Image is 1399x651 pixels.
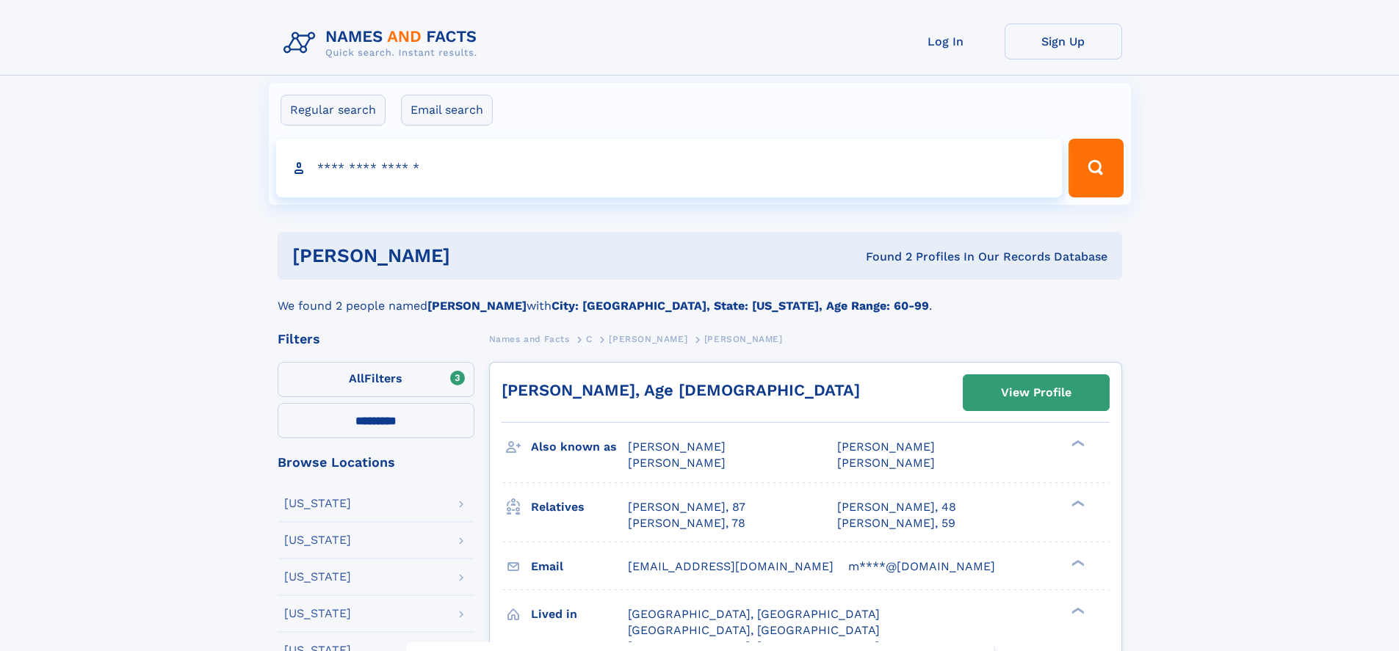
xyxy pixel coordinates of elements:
[628,623,880,637] span: [GEOGRAPHIC_DATA], [GEOGRAPHIC_DATA]
[278,332,474,346] div: Filters
[628,515,745,531] a: [PERSON_NAME], 78
[489,330,570,348] a: Names and Facts
[628,559,834,573] span: [EMAIL_ADDRESS][DOMAIN_NAME]
[552,299,929,313] b: City: [GEOGRAPHIC_DATA], State: [US_STATE], Age Range: 60-99
[628,499,745,515] a: [PERSON_NAME], 87
[628,456,726,470] span: [PERSON_NAME]
[531,495,628,520] h3: Relatives
[284,608,351,619] div: [US_STATE]
[628,440,726,454] span: [PERSON_NAME]
[349,371,364,385] span: All
[837,440,935,454] span: [PERSON_NAME]
[427,299,527,313] b: [PERSON_NAME]
[1068,605,1085,615] div: ❯
[278,362,474,397] label: Filters
[1068,558,1085,567] div: ❯
[531,554,628,579] h3: Email
[502,381,860,399] a: [PERSON_NAME], Age [DEMOGRAPHIC_DATA]
[278,280,1122,315] div: We found 2 people named with .
[609,334,687,344] span: [PERSON_NAME]
[1068,498,1085,508] div: ❯
[278,456,474,469] div: Browse Locations
[837,456,935,470] span: [PERSON_NAME]
[401,95,493,126] label: Email search
[292,247,658,265] h1: [PERSON_NAME]
[531,602,628,627] h3: Lived in
[1005,23,1122,59] a: Sign Up
[284,571,351,583] div: [US_STATE]
[531,434,628,459] h3: Also known as
[281,95,386,126] label: Regular search
[276,139,1063,197] input: search input
[284,498,351,509] div: [US_STATE]
[658,249,1107,265] div: Found 2 Profiles In Our Records Database
[628,607,880,621] span: [GEOGRAPHIC_DATA], [GEOGRAPHIC_DATA]
[1068,439,1085,448] div: ❯
[704,334,783,344] span: [PERSON_NAME]
[1069,139,1123,197] button: Search Button
[837,499,956,515] a: [PERSON_NAME], 48
[609,330,687,348] a: [PERSON_NAME]
[887,23,1005,59] a: Log In
[964,375,1109,410] a: View Profile
[586,334,593,344] span: C
[586,330,593,348] a: C
[1001,376,1071,410] div: View Profile
[284,534,351,546] div: [US_STATE]
[837,515,955,531] a: [PERSON_NAME], 59
[278,23,489,63] img: Logo Names and Facts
